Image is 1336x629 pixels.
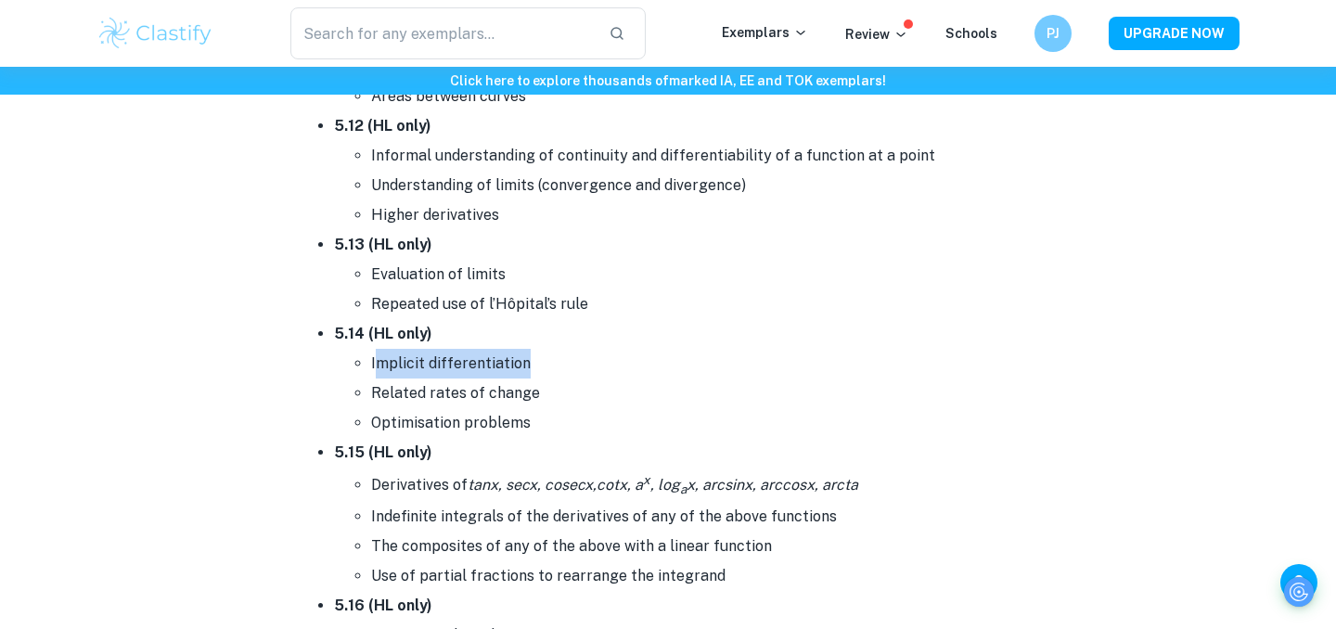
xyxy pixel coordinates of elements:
[371,468,1039,502] li: Derivatives of
[371,289,1039,319] li: Repeated use of l’Hôpital’s rule
[722,22,808,43] p: Exemplars
[468,476,858,494] i: tanx, secx, cosecx,cotx, a , log x, arcsinx, arccosx, arcta
[680,481,687,496] sub: a
[290,7,594,59] input: Search for any exemplars...
[945,26,997,41] a: Schools
[1280,564,1317,601] button: Help and Feedback
[371,200,1039,230] li: Higher derivatives
[1109,17,1240,50] button: UPGRADE NOW
[371,141,1039,171] li: Informal understanding of continuity and differentiability of a function at a point
[371,260,1039,289] li: Evaluation of limits
[371,82,1039,111] li: Areas between curves
[4,71,1332,91] h6: Click here to explore thousands of marked IA, EE and TOK exemplars !
[371,349,1039,379] li: Implicit differentiation
[643,472,650,487] sup: x
[1043,23,1064,44] h6: PJ
[334,443,432,461] strong: 5.15 (HL only)
[334,597,432,614] strong: 5.16 (HL only)
[371,408,1039,438] li: Optimisation problems
[371,171,1039,200] li: Understanding of limits (convergence and divergence)
[845,24,908,45] p: Review
[334,325,432,342] strong: 5.14 (HL only)
[334,117,431,135] strong: 5.12 (HL only)
[371,502,1039,532] li: Indefinite integrals of the derivatives of any of the above functions
[1034,15,1072,52] button: PJ
[371,379,1039,408] li: Related rates of change
[334,236,432,253] strong: 5.13 (HL only)
[371,532,1039,561] li: The composites of any of the above with a linear function
[96,15,214,52] img: Clastify logo
[371,561,1039,591] li: Use of partial fractions to rearrange the integrand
